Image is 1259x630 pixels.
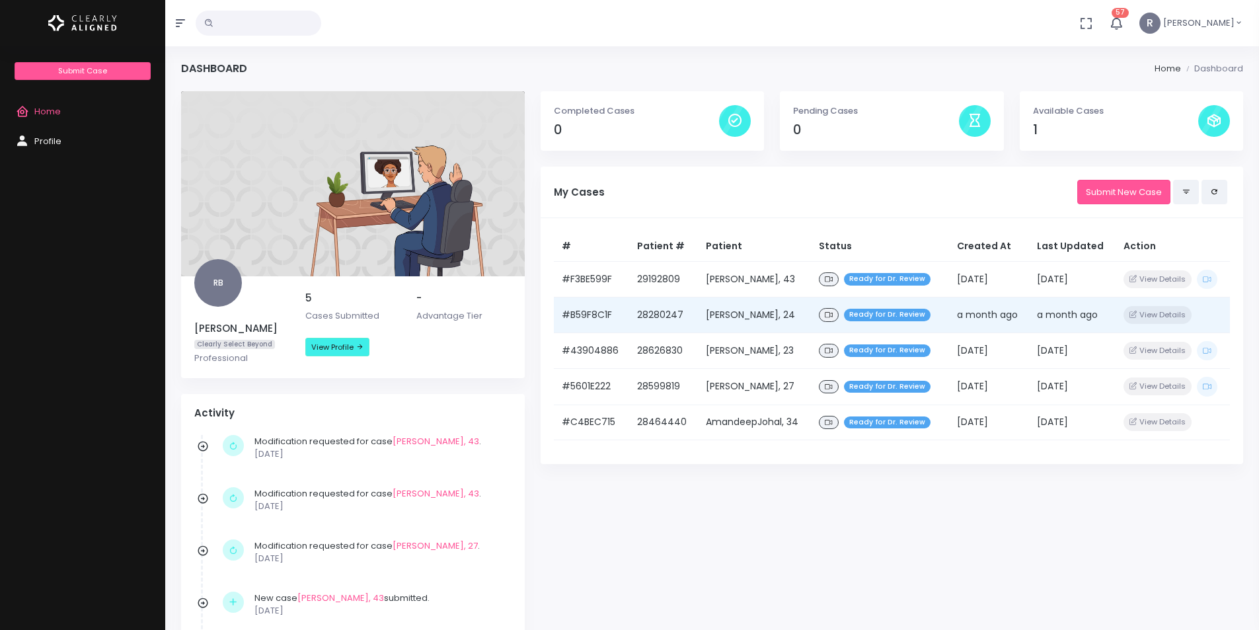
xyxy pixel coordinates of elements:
th: Last Updated [1029,231,1115,262]
h5: - [416,292,512,304]
h4: Activity [194,407,512,419]
td: [PERSON_NAME], 23 [698,333,811,368]
h5: My Cases [554,186,1077,198]
button: View Details [1124,413,1192,431]
td: a month ago [1029,297,1115,333]
p: Completed Cases [554,104,719,118]
div: Modification requested for case . [254,539,505,565]
h4: 1 [1033,122,1198,138]
td: #5601E222 [554,369,630,405]
h5: [PERSON_NAME] [194,323,289,335]
h5: 5 [305,292,401,304]
span: RB [194,259,242,307]
span: 57 [1112,8,1129,18]
td: AmandeepJohal, 34 [698,405,811,440]
h4: Dashboard [181,62,247,75]
td: [DATE] [1029,405,1115,440]
span: Ready for Dr. Review [844,273,931,286]
h4: 0 [554,122,719,138]
p: [DATE] [254,500,505,513]
a: [PERSON_NAME], 43 [393,487,479,500]
span: Ready for Dr. Review [844,309,931,321]
a: [PERSON_NAME], 27 [393,539,478,552]
a: Submit Case [15,62,150,80]
td: [PERSON_NAME], 24 [698,297,811,333]
td: 28280247 [629,297,697,333]
span: Submit Case [58,65,107,76]
button: View Details [1124,270,1192,288]
a: Submit New Case [1077,180,1170,204]
span: Clearly Select Beyond [194,340,275,350]
td: [PERSON_NAME], 27 [698,369,811,405]
th: Patient [698,231,811,262]
span: Ready for Dr. Review [844,416,931,429]
p: Advantage Tier [416,309,512,323]
span: Home [34,105,61,118]
td: #F3BE599F [554,261,630,297]
button: View Details [1124,342,1192,360]
p: Professional [194,352,289,365]
div: Modification requested for case . [254,487,505,513]
p: [DATE] [254,448,505,461]
td: #43904886 [554,333,630,368]
th: Action [1116,231,1230,262]
th: Status [811,231,949,262]
td: [DATE] [949,369,1029,405]
td: 29192809 [629,261,697,297]
td: [DATE] [949,405,1029,440]
a: [PERSON_NAME], 43 [393,435,479,448]
th: # [554,231,630,262]
th: Patient # [629,231,697,262]
img: Logo Horizontal [48,9,117,37]
td: [DATE] [949,261,1029,297]
span: R [1139,13,1161,34]
div: New case submitted. [254,592,505,617]
span: [PERSON_NAME] [1163,17,1235,30]
button: View Details [1124,377,1192,395]
li: Dashboard [1181,62,1243,75]
td: [DATE] [1029,369,1115,405]
li: Home [1155,62,1181,75]
td: [DATE] [1029,261,1115,297]
p: [DATE] [254,604,505,617]
p: Pending Cases [793,104,958,118]
td: [DATE] [1029,333,1115,368]
td: [PERSON_NAME], 43 [698,261,811,297]
td: #C4BEC715 [554,405,630,440]
button: View Details [1124,306,1192,324]
p: [DATE] [254,552,505,565]
a: View Profile [305,338,369,356]
td: 28464440 [629,405,697,440]
span: Ready for Dr. Review [844,344,931,357]
span: Profile [34,135,61,147]
td: 28599819 [629,369,697,405]
span: Ready for Dr. Review [844,381,931,393]
div: Modification requested for case . [254,435,505,461]
a: [PERSON_NAME], 43 [297,592,384,604]
h4: 0 [793,122,958,138]
th: Created At [949,231,1029,262]
td: #B59F8C1F [554,297,630,333]
p: Cases Submitted [305,309,401,323]
td: 28626830 [629,333,697,368]
td: [DATE] [949,333,1029,368]
p: Available Cases [1033,104,1198,118]
td: a month ago [949,297,1029,333]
